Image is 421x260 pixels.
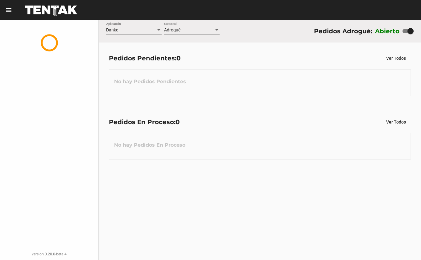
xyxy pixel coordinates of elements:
span: 0 [176,55,181,62]
h3: No hay Pedidos Pendientes [109,72,191,91]
button: Ver Todos [381,53,411,64]
span: Danke [106,27,118,32]
div: Pedidos Adrogué: [314,26,372,36]
mat-icon: menu [5,6,12,14]
span: Ver Todos [386,56,406,61]
span: 0 [175,118,180,126]
h3: No hay Pedidos En Proceso [109,136,190,154]
div: Pedidos Pendientes: [109,53,181,63]
span: Adrogué [164,27,180,32]
button: Ver Todos [381,116,411,128]
div: version 0.20.0-beta.4 [5,251,93,257]
label: Abierto [375,26,400,36]
span: Ver Todos [386,120,406,124]
div: Pedidos En Proceso: [109,117,180,127]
